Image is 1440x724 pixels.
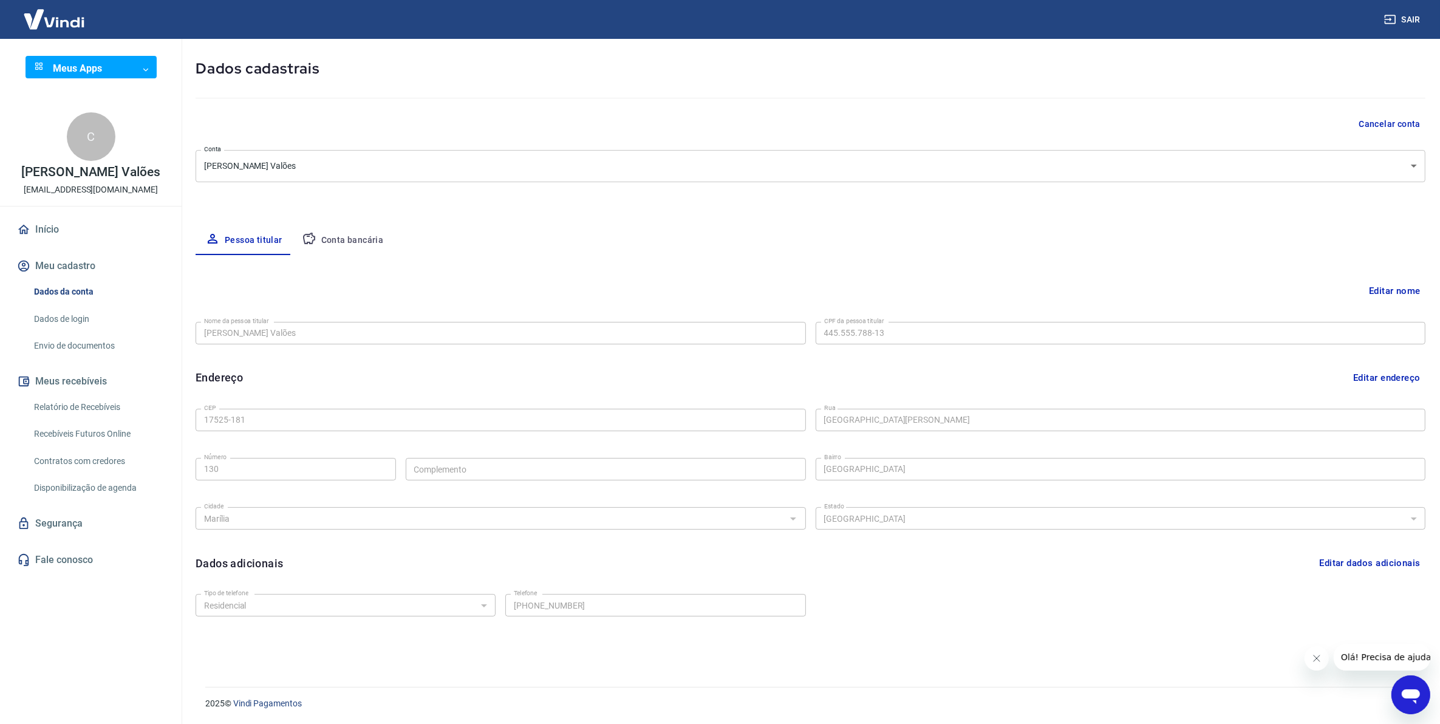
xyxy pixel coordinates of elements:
a: Fale conosco [15,547,167,573]
a: Envio de documentos [29,333,167,358]
a: Contratos com credores [29,449,167,474]
a: Recebíveis Futuros Online [29,422,167,446]
a: Segurança [15,510,167,537]
button: Editar nome [1364,279,1425,302]
label: Cidade [204,502,224,511]
button: Pessoa titular [196,226,292,255]
iframe: Mensagem da empresa [1334,644,1430,671]
button: Meu cadastro [15,253,167,279]
p: [EMAIL_ADDRESS][DOMAIN_NAME] [24,183,158,196]
button: Conta bancária [292,226,394,255]
label: CPF da pessoa titular [824,316,884,326]
a: Vindi Pagamentos [233,698,302,708]
div: C [67,112,115,161]
iframe: Fechar mensagem [1305,646,1329,671]
label: Estado [824,502,844,511]
p: [PERSON_NAME] Valões [21,166,160,179]
label: Nome da pessoa titular [204,316,269,326]
a: Relatório de Recebíveis [29,395,167,420]
h5: Dados cadastrais [196,59,1425,78]
div: [PERSON_NAME] Valões [196,150,1425,182]
label: Rua [824,403,836,412]
iframe: Botão para abrir a janela de mensagens [1391,675,1430,714]
button: Sair [1382,9,1425,31]
label: Número [204,452,227,462]
label: Tipo de telefone [204,589,248,598]
h6: Dados adicionais [196,555,283,572]
h6: Endereço [196,369,243,386]
label: Telefone [514,589,537,598]
button: Cancelar conta [1354,113,1425,135]
a: Dados de login [29,307,167,332]
label: CEP [204,403,216,412]
p: 2025 © [205,697,1411,710]
label: Conta [204,145,221,154]
a: Início [15,216,167,243]
input: Digite aqui algumas palavras para buscar a cidade [199,511,782,526]
span: Olá! Precisa de ajuda? [7,9,102,18]
button: Meus recebíveis [15,368,167,395]
a: Disponibilização de agenda [29,476,167,500]
a: Dados da conta [29,279,167,304]
label: Bairro [824,452,841,462]
button: Editar endereço [1348,366,1425,389]
button: Editar dados adicionais [1314,552,1425,575]
img: Vindi [15,1,94,38]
